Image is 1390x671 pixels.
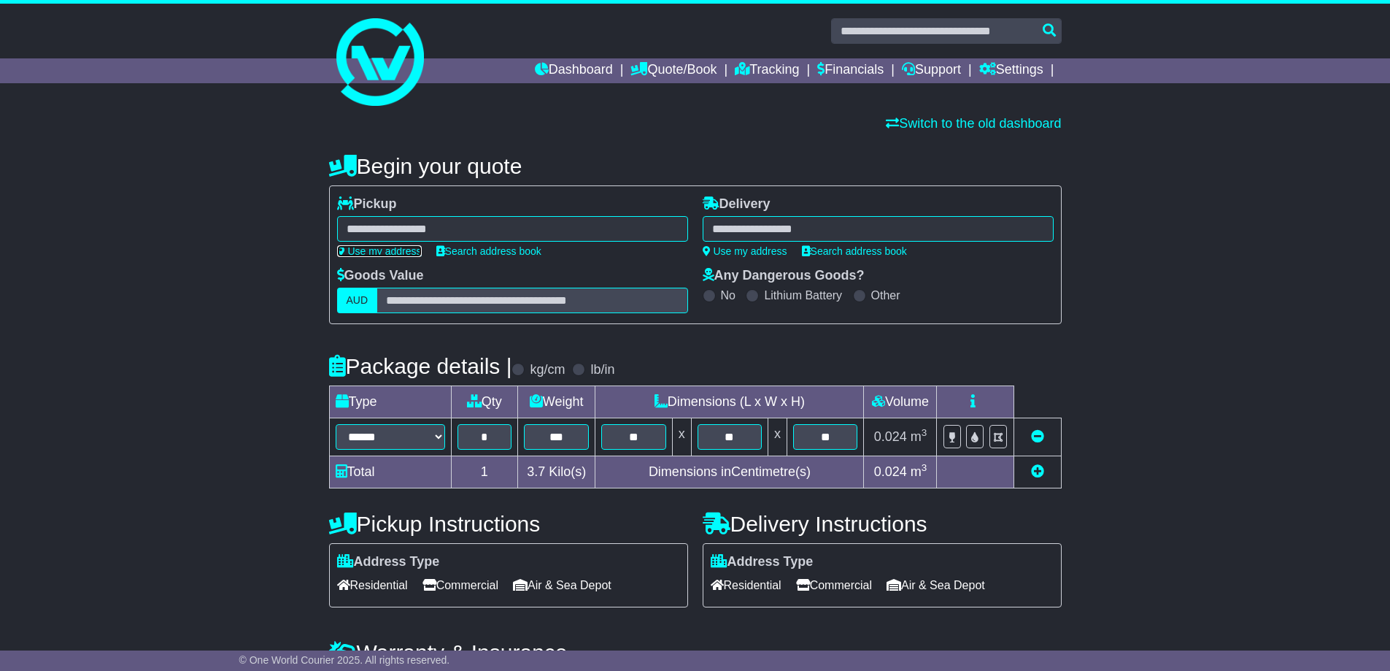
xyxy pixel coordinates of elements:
[535,58,613,83] a: Dashboard
[711,574,781,597] span: Residential
[337,574,408,597] span: Residential
[911,429,927,444] span: m
[887,574,985,597] span: Air & Sea Depot
[886,116,1061,131] a: Switch to the old dashboard
[735,58,799,83] a: Tracking
[337,288,378,313] label: AUD
[764,288,842,302] label: Lithium Battery
[672,418,691,456] td: x
[911,464,927,479] span: m
[703,245,787,257] a: Use my address
[871,288,900,302] label: Other
[527,464,545,479] span: 3.7
[630,58,717,83] a: Quote/Book
[922,427,927,438] sup: 3
[329,456,451,488] td: Total
[1031,429,1044,444] a: Remove this item
[768,418,787,456] td: x
[590,362,614,378] label: lb/in
[530,362,565,378] label: kg/cm
[329,154,1062,178] h4: Begin your quote
[451,386,518,418] td: Qty
[329,512,688,536] h4: Pickup Instructions
[817,58,884,83] a: Financials
[703,512,1062,536] h4: Delivery Instructions
[337,554,440,570] label: Address Type
[595,456,864,488] td: Dimensions in Centimetre(s)
[1031,464,1044,479] a: Add new item
[329,386,451,418] td: Type
[329,640,1062,664] h4: Warranty & Insurance
[337,268,424,284] label: Goods Value
[703,268,865,284] label: Any Dangerous Goods?
[518,386,595,418] td: Weight
[337,245,422,257] a: Use my address
[796,574,872,597] span: Commercial
[518,456,595,488] td: Kilo(s)
[329,354,512,378] h4: Package details |
[337,196,397,212] label: Pickup
[902,58,961,83] a: Support
[703,196,771,212] label: Delivery
[436,245,541,257] a: Search address book
[874,464,907,479] span: 0.024
[711,554,814,570] label: Address Type
[513,574,611,597] span: Air & Sea Depot
[979,58,1043,83] a: Settings
[864,386,937,418] td: Volume
[922,462,927,473] sup: 3
[595,386,864,418] td: Dimensions (L x W x H)
[451,456,518,488] td: 1
[239,654,450,666] span: © One World Courier 2025. All rights reserved.
[422,574,498,597] span: Commercial
[874,429,907,444] span: 0.024
[802,245,907,257] a: Search address book
[721,288,735,302] label: No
